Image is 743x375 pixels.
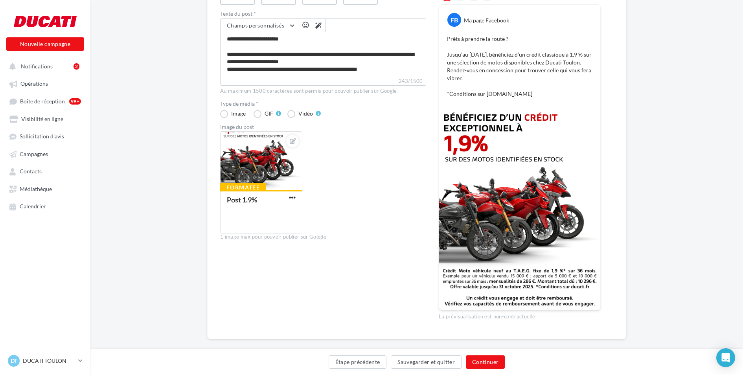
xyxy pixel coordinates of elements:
[69,98,81,105] div: 99+
[220,11,426,17] label: Texte du post *
[20,186,52,192] span: Médiathèque
[23,357,75,365] p: DUCATI TOULON
[20,168,42,175] span: Contacts
[466,355,505,369] button: Continuer
[231,111,246,116] div: Image
[220,101,426,107] label: Type de média *
[447,13,461,27] div: FB
[5,164,86,178] a: Contacts
[20,98,65,105] span: Boîte de réception
[439,310,601,320] div: La prévisualisation est non-contractuelle
[265,111,273,116] div: GIF
[464,17,509,24] div: Ma page Facebook
[221,19,299,32] button: Champs personnalisés
[21,63,53,70] span: Notifications
[5,199,86,213] a: Calendrier
[11,357,17,365] span: DT
[6,37,84,51] button: Nouvelle campagne
[716,348,735,367] div: Open Intercom Messenger
[5,129,86,143] a: Sollicitation d'avis
[227,195,257,204] div: Post 1.9%
[220,233,426,241] div: 1 image max pour pouvoir publier sur Google
[6,353,84,368] a: DT DUCATI TOULON
[298,111,313,116] div: Vidéo
[220,77,426,86] label: 243/1500
[5,182,86,196] a: Médiathèque
[220,88,426,95] div: Au maximum 1500 caractères sont permis pour pouvoir publier sur Google
[20,133,64,140] span: Sollicitation d'avis
[20,151,48,157] span: Campagnes
[5,76,86,90] a: Opérations
[329,355,387,369] button: Étape précédente
[20,203,46,210] span: Calendrier
[391,355,462,369] button: Sauvegarder et quitter
[5,147,86,161] a: Campagnes
[5,112,86,126] a: Visibilité en ligne
[20,81,48,87] span: Opérations
[220,124,426,130] div: Image du post
[447,35,592,98] p: Prêts à prendre la route ? Jusqu’au [DATE], bénéficiez d’un crédit classique à 1,9 % sur une séle...
[21,116,63,122] span: Visibilité en ligne
[227,22,284,29] span: Champs personnalisés
[5,94,86,108] a: Boîte de réception99+
[74,63,79,70] div: 2
[220,183,266,192] div: Formatée
[5,59,83,73] button: Notifications 2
